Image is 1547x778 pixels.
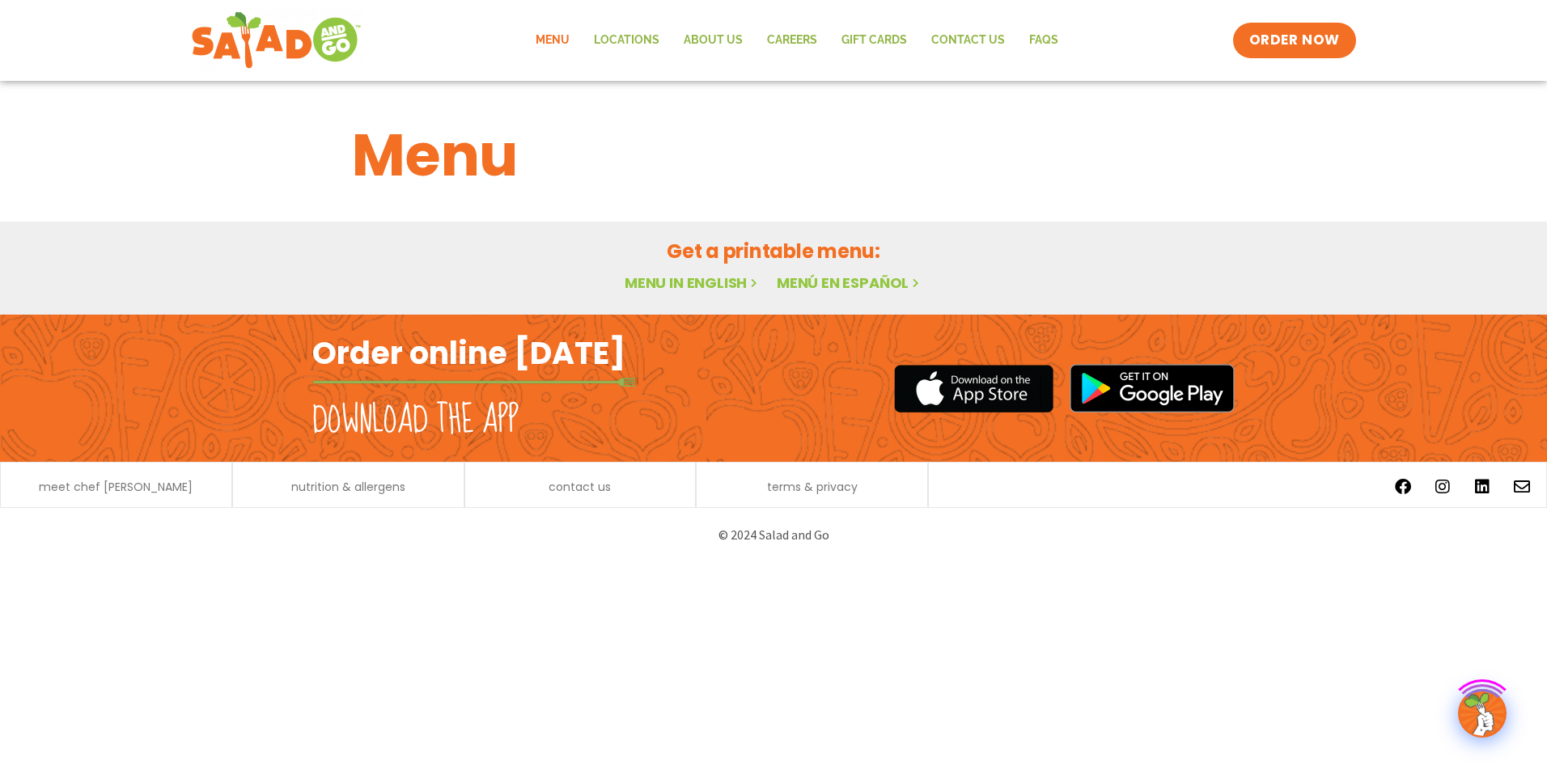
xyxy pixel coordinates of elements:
[39,481,193,493] a: meet chef [PERSON_NAME]
[767,481,858,493] a: terms & privacy
[549,481,611,493] a: contact us
[1233,23,1356,58] a: ORDER NOW
[1017,22,1070,59] a: FAQs
[829,22,919,59] a: GIFT CARDS
[919,22,1017,59] a: Contact Us
[312,378,636,387] img: fork
[352,112,1195,199] h1: Menu
[191,8,362,73] img: new-SAG-logo-768×292
[625,273,761,293] a: Menu in English
[1249,31,1340,50] span: ORDER NOW
[320,524,1227,546] p: © 2024 Salad and Go
[352,237,1195,265] h2: Get a printable menu:
[523,22,1070,59] nav: Menu
[523,22,582,59] a: Menu
[777,273,922,293] a: Menú en español
[582,22,672,59] a: Locations
[312,398,519,443] h2: Download the app
[291,481,405,493] a: nutrition & allergens
[672,22,755,59] a: About Us
[312,333,625,373] h2: Order online [DATE]
[755,22,829,59] a: Careers
[894,362,1053,415] img: appstore
[1070,364,1235,412] img: google_play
